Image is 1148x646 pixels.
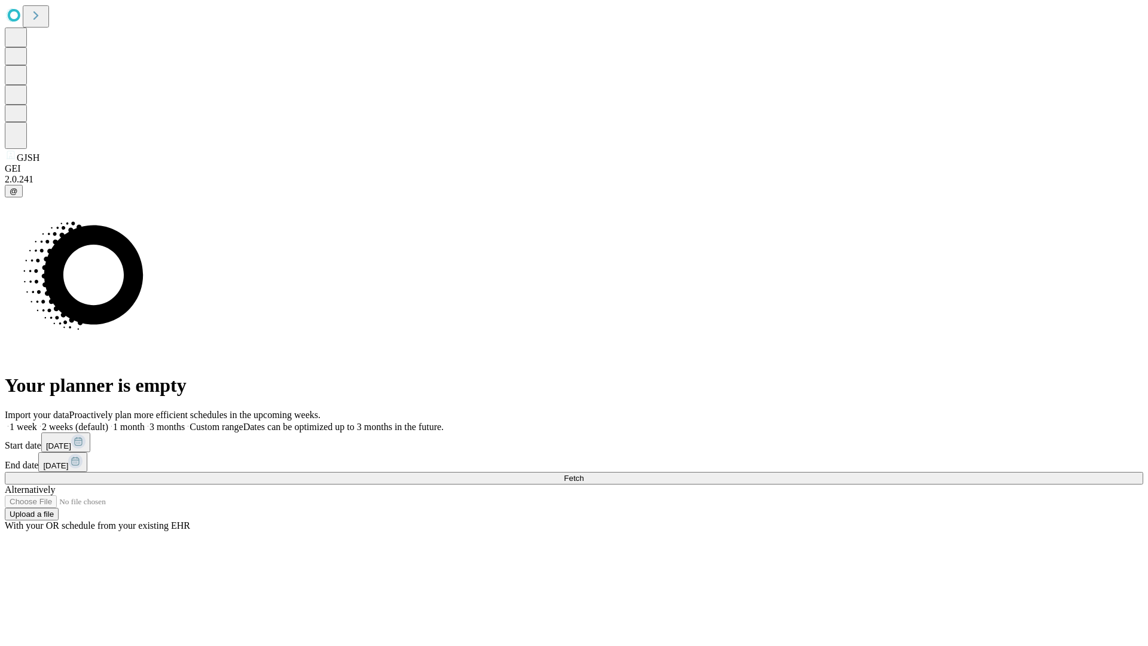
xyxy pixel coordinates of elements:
button: [DATE] [38,452,87,472]
span: 1 week [10,422,37,432]
div: End date [5,452,1143,472]
span: Custom range [190,422,243,432]
span: Alternatively [5,484,55,495]
span: [DATE] [43,461,68,470]
div: Start date [5,432,1143,452]
span: Fetch [564,474,584,483]
span: Dates can be optimized up to 3 months in the future. [243,422,444,432]
span: Import your data [5,410,69,420]
span: 2 weeks (default) [42,422,108,432]
div: GEI [5,163,1143,174]
span: Proactively plan more efficient schedules in the upcoming weeks. [69,410,320,420]
span: @ [10,187,18,196]
h1: Your planner is empty [5,374,1143,397]
button: Fetch [5,472,1143,484]
button: Upload a file [5,508,59,520]
div: 2.0.241 [5,174,1143,185]
span: [DATE] [46,441,71,450]
span: 3 months [149,422,185,432]
span: With your OR schedule from your existing EHR [5,520,190,531]
span: 1 month [113,422,145,432]
span: GJSH [17,153,39,163]
button: [DATE] [41,432,90,452]
button: @ [5,185,23,197]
